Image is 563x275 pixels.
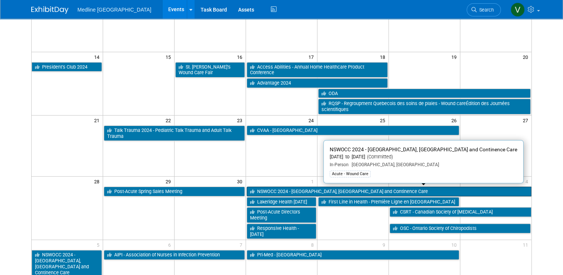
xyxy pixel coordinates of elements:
span: 25 [379,116,388,125]
a: AIPI - Association of Nurses in Infection Prevention [104,250,245,260]
a: Search [467,3,501,16]
span: 20 [522,52,531,61]
a: Access Abilities - Annual Home Healthcare Product Conference [247,62,388,78]
span: 1 [310,177,317,186]
span: 21 [93,116,103,125]
img: Vahid Mohammadi [511,3,525,17]
span: 10 [451,240,460,249]
span: 22 [165,116,174,125]
span: 30 [236,177,246,186]
span: 27 [522,116,531,125]
span: 24 [308,116,317,125]
a: NSWOCC 2024 - [GEOGRAPHIC_DATA], [GEOGRAPHIC_DATA] and Continence Care [247,187,531,196]
a: Lakeridge Health [DATE] [247,197,316,207]
div: Acute - Wound Care [330,171,371,177]
a: OSC - Ontario Society of Chiropodists [390,224,531,233]
span: In-Person [330,162,349,167]
a: CVAA - [GEOGRAPHIC_DATA] [247,126,459,135]
span: 28 [93,177,103,186]
span: 18 [379,52,388,61]
span: 23 [236,116,246,125]
span: 19 [451,52,460,61]
a: Talk Trauma 2024 - Pediatric Talk Trauma and Adult Talk Trauma [104,126,245,141]
span: 17 [308,52,317,61]
a: RQSP - Regroupment Quebecois des soins de plaies - Wound careÉdition des Journées scientifiques [318,99,531,114]
a: Pri-Med - [GEOGRAPHIC_DATA] [247,250,459,260]
span: NSWOCC 2024 - [GEOGRAPHIC_DATA], [GEOGRAPHIC_DATA] and Continence Care [330,146,517,152]
a: First Line in Health - Première Ligne en [GEOGRAPHIC_DATA] [318,197,459,207]
span: 4 [525,177,531,186]
span: 26 [451,116,460,125]
a: President’s Club 2024 [32,62,102,72]
span: 11 [522,240,531,249]
img: ExhibitDay [31,6,68,14]
a: ODA [318,89,531,98]
a: St. [PERSON_NAME]’s Wound Care Fair [175,62,245,78]
span: [GEOGRAPHIC_DATA], [GEOGRAPHIC_DATA] [349,162,439,167]
span: 16 [236,52,246,61]
a: Advantage 2024 [247,78,388,88]
span: 9 [382,240,388,249]
span: Search [477,7,494,13]
span: 6 [167,240,174,249]
span: 5 [96,240,103,249]
a: CSRT - Canadian Society of [MEDICAL_DATA] [390,207,531,217]
a: Post-Acute Spring Sales Meeting [104,187,245,196]
span: 7 [239,240,246,249]
a: Responsive Health - [DATE] [247,224,316,239]
span: Medline [GEOGRAPHIC_DATA] [77,7,151,13]
span: 15 [165,52,174,61]
span: 8 [310,240,317,249]
a: Post-Acute Directors Meeting [247,207,316,222]
div: [DATE] to [DATE] [330,154,517,160]
span: 14 [93,52,103,61]
span: 29 [165,177,174,186]
span: (Committed) [365,154,393,159]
